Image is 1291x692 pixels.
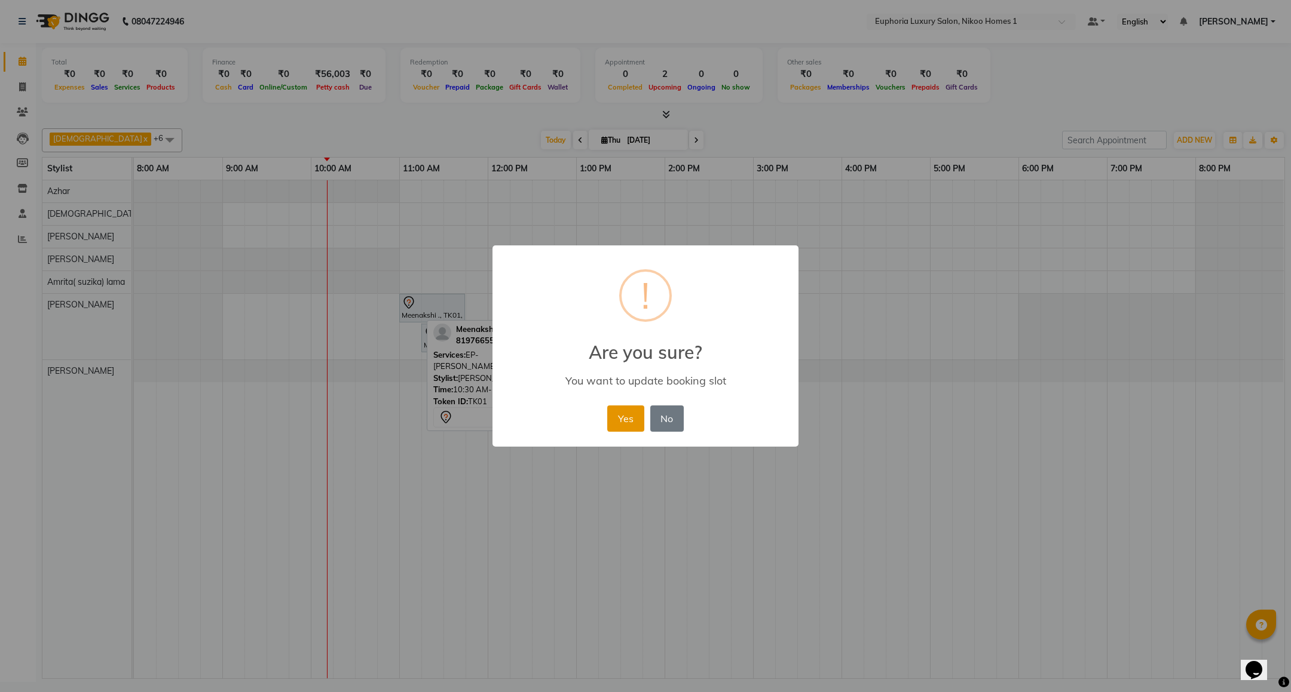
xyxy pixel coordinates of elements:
div: You want to update booking slot [510,374,781,387]
h2: Are you sure? [492,327,799,363]
button: Yes [607,405,644,432]
iframe: chat widget [1241,644,1279,680]
div: ! [641,272,650,319]
button: No [650,405,684,432]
